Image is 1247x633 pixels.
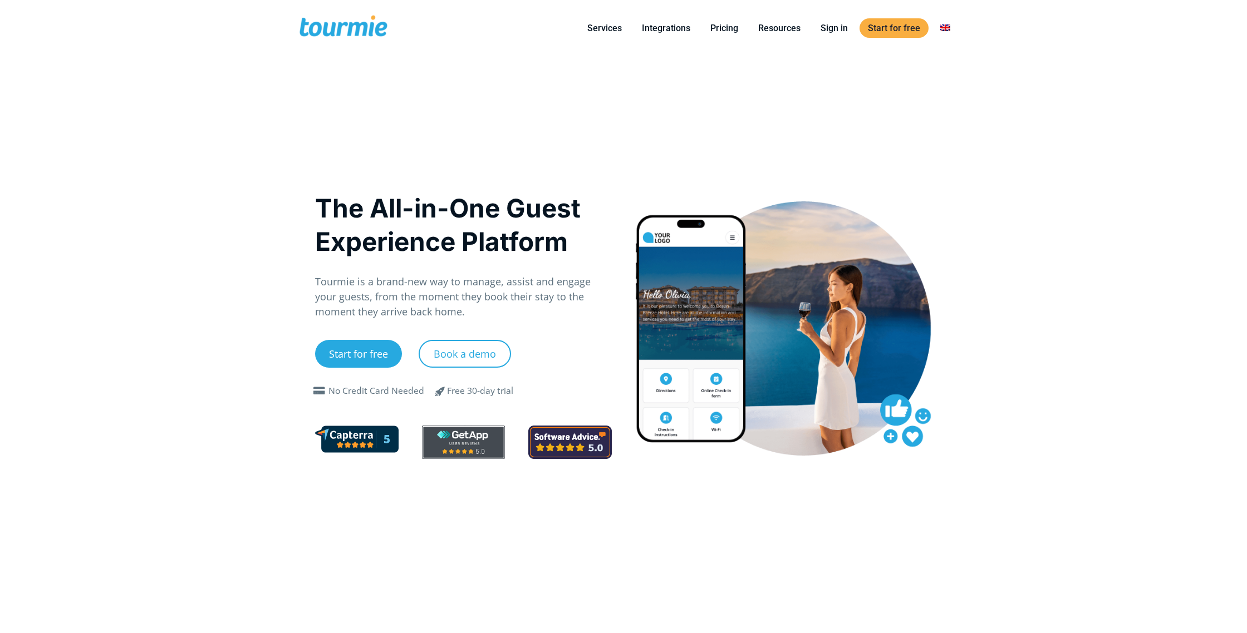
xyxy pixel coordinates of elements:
a: Start for free [860,18,929,38]
a: Services [579,21,630,35]
span:  [311,387,328,395]
a: Start for free [315,340,402,368]
span:  [427,384,454,398]
a: Resources [750,21,809,35]
p: Tourmie is a brand-new way to manage, assist and engage your guests, from the moment they book th... [315,274,612,319]
h1: The All-in-One Guest Experience Platform [315,191,612,258]
div: No Credit Card Needed [328,384,424,398]
a: Book a demo [419,340,511,368]
a: Integrations [634,21,699,35]
a: Sign in [812,21,856,35]
a: Pricing [702,21,747,35]
div: Free 30-day trial [447,384,513,398]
